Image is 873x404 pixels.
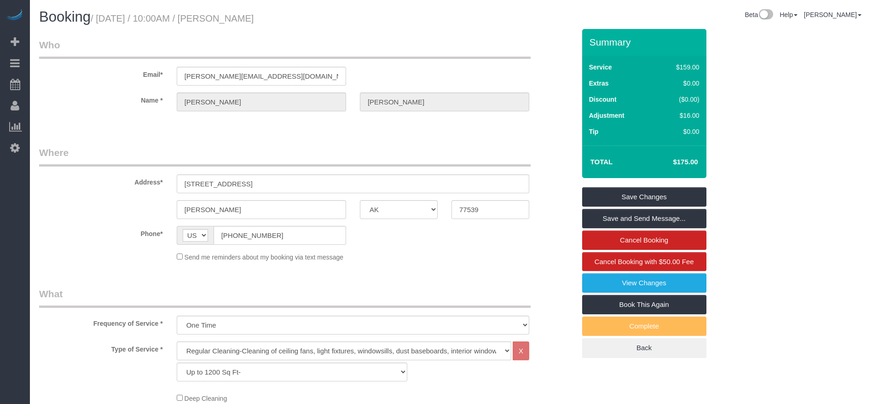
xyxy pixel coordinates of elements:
[590,37,702,47] h3: Summary
[582,209,706,228] a: Save and Send Message...
[6,9,24,22] img: Automaid Logo
[582,187,706,207] a: Save Changes
[657,79,700,88] div: $0.00
[582,273,706,293] a: View Changes
[39,9,91,25] span: Booking
[590,158,613,166] strong: Total
[582,252,706,271] a: Cancel Booking with $50.00 Fee
[185,395,227,402] span: Deep Cleaning
[39,287,531,308] legend: What
[780,11,798,18] a: Help
[32,226,170,238] label: Phone*
[360,92,529,111] input: Last Name*
[582,295,706,314] a: Book This Again
[582,338,706,358] a: Back
[39,38,531,59] legend: Who
[32,92,170,105] label: Name *
[657,63,700,72] div: $159.00
[595,258,694,265] span: Cancel Booking with $50.00 Fee
[589,111,624,120] label: Adjustment
[32,341,170,354] label: Type of Service *
[32,67,170,79] label: Email*
[451,200,529,219] input: Zip Code*
[589,63,612,72] label: Service
[177,67,346,86] input: Email*
[582,231,706,250] a: Cancel Booking
[214,226,346,245] input: Phone*
[589,127,599,136] label: Tip
[657,111,700,120] div: $16.00
[185,254,344,261] span: Send me reminders about my booking via text message
[745,11,773,18] a: Beta
[32,316,170,328] label: Frequency of Service *
[177,92,346,111] input: First Name*
[645,158,698,166] h4: $175.00
[657,127,700,136] div: $0.00
[91,13,254,23] small: / [DATE] / 10:00AM / [PERSON_NAME]
[589,95,617,104] label: Discount
[804,11,861,18] a: [PERSON_NAME]
[32,174,170,187] label: Address*
[657,95,700,104] div: ($0.00)
[39,146,531,167] legend: Where
[589,79,609,88] label: Extras
[758,9,773,21] img: New interface
[177,200,346,219] input: City*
